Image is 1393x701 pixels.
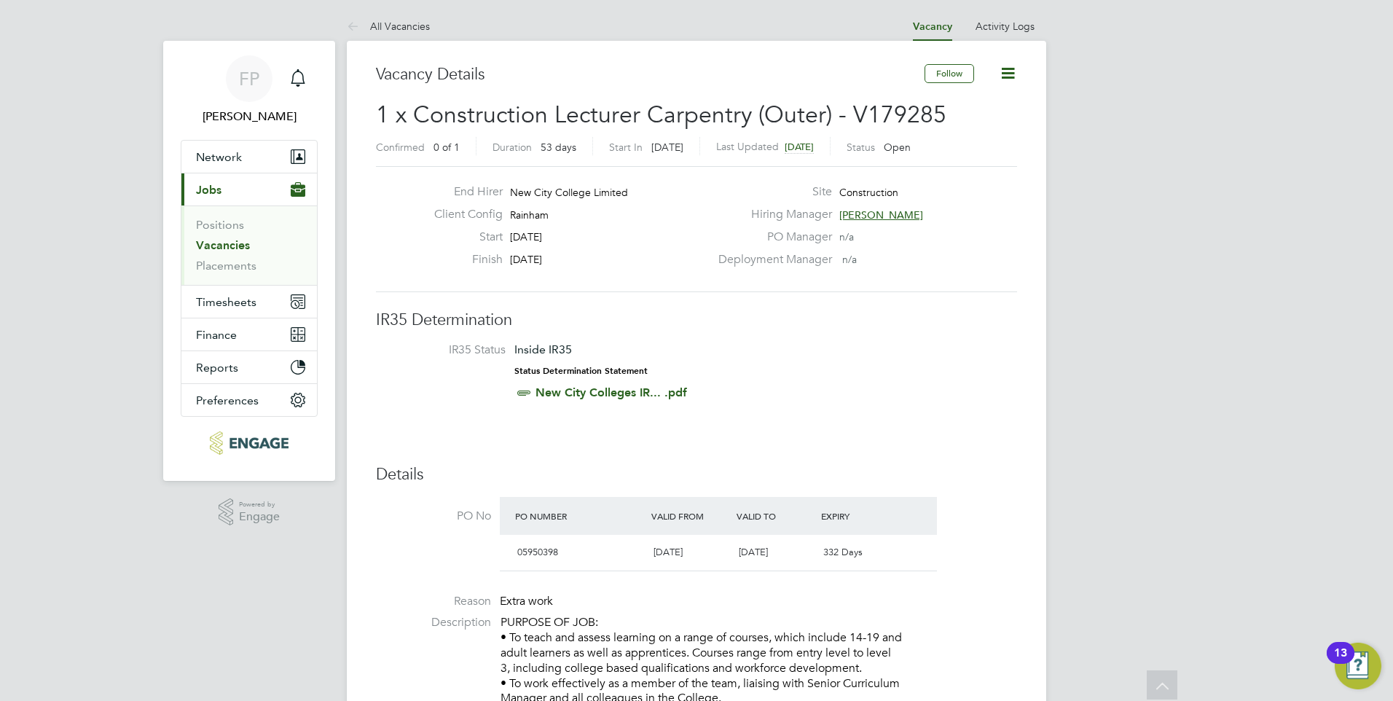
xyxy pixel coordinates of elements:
[847,141,875,154] label: Status
[733,503,818,529] div: Valid To
[181,108,318,125] span: Frank Pocock
[654,546,683,558] span: [DATE]
[181,173,317,205] button: Jobs
[181,141,317,173] button: Network
[648,503,733,529] div: Valid From
[510,253,542,266] span: [DATE]
[493,141,532,154] label: Duration
[196,328,237,342] span: Finance
[181,351,317,383] button: Reports
[196,295,256,309] span: Timesheets
[376,141,425,154] label: Confirmed
[423,252,503,267] label: Finish
[823,546,863,558] span: 332 Days
[839,186,898,199] span: Construction
[239,511,280,523] span: Engage
[376,310,1017,331] h3: IR35 Determination
[514,342,572,356] span: Inside IR35
[423,207,503,222] label: Client Config
[163,41,335,481] nav: Main navigation
[976,20,1035,33] a: Activity Logs
[510,186,628,199] span: New City College Limited
[1334,653,1347,672] div: 13
[609,141,643,154] label: Start In
[181,286,317,318] button: Timesheets
[210,431,288,455] img: morganhunt-logo-retina.png
[376,509,491,524] label: PO No
[347,20,430,33] a: All Vacancies
[884,141,911,154] span: Open
[196,393,259,407] span: Preferences
[196,183,221,197] span: Jobs
[181,55,318,125] a: FP[PERSON_NAME]
[710,230,832,245] label: PO Manager
[423,230,503,245] label: Start
[433,141,460,154] span: 0 of 1
[839,230,854,243] span: n/a
[181,384,317,416] button: Preferences
[517,546,558,558] span: 05950398
[541,141,576,154] span: 53 days
[196,150,242,164] span: Network
[376,464,1017,485] h3: Details
[391,342,506,358] label: IR35 Status
[925,64,974,83] button: Follow
[510,208,549,222] span: Rainham
[181,431,318,455] a: Go to home page
[535,385,687,399] a: New City Colleges IR... .pdf
[842,253,857,266] span: n/a
[710,252,832,267] label: Deployment Manager
[239,69,259,88] span: FP
[510,230,542,243] span: [DATE]
[196,361,238,375] span: Reports
[196,218,244,232] a: Positions
[710,207,832,222] label: Hiring Manager
[196,259,256,273] a: Placements
[1335,643,1381,689] button: Open Resource Center, 13 new notifications
[376,101,946,129] span: 1 x Construction Lecturer Carpentry (Outer) - V179285
[500,594,553,608] span: Extra work
[196,238,250,252] a: Vacancies
[423,184,503,200] label: End Hirer
[817,503,903,529] div: Expiry
[710,184,832,200] label: Site
[181,318,317,350] button: Finance
[181,205,317,285] div: Jobs
[511,503,648,529] div: PO Number
[376,615,491,630] label: Description
[239,498,280,511] span: Powered by
[376,594,491,609] label: Reason
[219,498,280,526] a: Powered byEngage
[376,64,925,85] h3: Vacancy Details
[839,208,923,222] span: [PERSON_NAME]
[913,20,952,33] a: Vacancy
[739,546,768,558] span: [DATE]
[514,366,648,376] strong: Status Determination Statement
[651,141,683,154] span: [DATE]
[785,141,814,153] span: [DATE]
[716,140,779,153] label: Last Updated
